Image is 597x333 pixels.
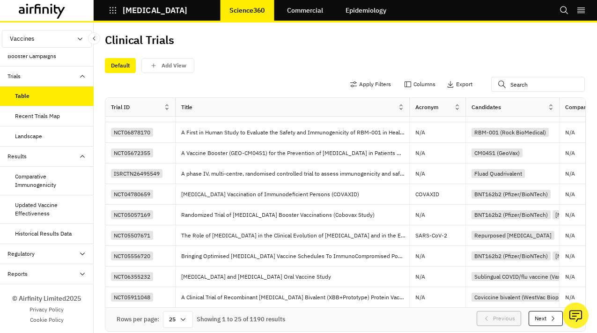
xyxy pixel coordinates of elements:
[29,305,64,314] a: Privacy Policy
[105,33,174,47] h2: Clinical Trials
[15,92,29,100] div: Table
[111,169,162,178] div: ISRCTN26495549
[415,103,439,111] div: Acronym
[415,150,425,156] p: N/A
[7,72,21,81] div: Trials
[415,274,425,280] p: N/A
[181,128,409,137] p: A First in Human Study to Evaluate the Safety and Immunogenicity of RBM-001 in Healthy Adult Volu...
[15,229,72,238] div: Historical Results Data
[565,150,575,156] p: N/A
[491,77,585,92] input: Search
[15,172,86,189] div: Comparative Immunogenicity
[111,148,153,157] div: NCT05672355
[181,293,409,302] p: A Clinical Trial of Recombinant [MEDICAL_DATA] Bivalent (XBB+Prototype) Protein Vaccine (Sf9 Cell...
[472,272,573,281] div: Sublingual COVID/flu vaccine (Vaxine)
[565,295,575,300] p: N/A
[111,252,153,260] div: NCT05556720
[111,103,130,111] div: Trial ID
[529,311,563,326] button: Next
[123,6,187,15] p: [MEDICAL_DATA]
[111,231,153,240] div: NCT05507671
[181,103,192,111] div: Title
[181,272,409,281] p: [MEDICAL_DATA] and [MEDICAL_DATA] Oral Vaccine Study
[181,252,409,261] p: Bringing Optimised [MEDICAL_DATA] Vaccine Schedules To ImmunoCompromised Populations (BOOST-IC): ...
[565,192,575,197] p: N/A
[560,2,569,18] button: Search
[350,77,391,92] button: Apply Filters
[472,231,554,240] div: Repurposed [MEDICAL_DATA]
[181,210,378,220] p: Randomized Trial of [MEDICAL_DATA] Booster Vaccinations (Cobovax Study)
[2,30,92,48] button: Vaccines
[472,128,549,137] div: RBM-001 (Rock BioMedical)
[565,171,575,177] p: N/A
[181,231,409,240] p: The Role of [MEDICAL_DATA] in the Clinical Evolution of [MEDICAL_DATA] and in the Efficacy of Ant...
[565,253,575,259] p: N/A
[15,201,86,218] div: Updated Vaccine Effectiveness
[415,130,425,135] p: N/A
[565,130,575,135] p: N/A
[415,231,465,240] p: SARS-CoV-2
[7,270,28,278] div: Reports
[111,128,153,137] div: NCT06878170
[7,52,56,60] div: Booster Campaigns
[415,253,425,259] p: N/A
[415,295,425,300] p: N/A
[472,252,551,260] div: BNT162b2 (Pfizer/BioNTech)
[181,148,409,158] p: A Vaccine Booster (GEO-CM04S1) for the Prevention of [MEDICAL_DATA] in Patients With [MEDICAL_DATA]
[415,190,465,199] p: COVAXID
[111,190,153,199] div: NCT04780659
[456,81,472,88] p: Export
[472,148,523,157] div: CM04S1 (GeoVax)
[181,169,409,178] p: A phase IV, multi-centre, randomised controlled trial to assess immunogenicity and safety of [MED...
[12,294,81,303] p: © Airfinity Limited 2025
[163,311,193,328] div: 25
[404,77,435,92] button: Columns
[15,112,60,120] div: Recent Trials Map
[88,32,100,44] button: Close Sidebar
[141,58,194,73] button: save changes
[181,190,363,199] p: [MEDICAL_DATA] Vaccination of Immunodeficient Persons (COVAXID)
[563,303,589,328] button: Ask our analysts
[111,210,153,219] div: NCT05057169
[105,58,136,73] div: Default
[447,77,472,92] button: Export
[117,315,159,324] div: Rows per page:
[197,315,285,324] div: Showing 1 to 25 of 1190 results
[565,233,575,238] p: N/A
[472,103,501,111] div: Candidates
[109,2,187,18] button: [MEDICAL_DATA]
[477,311,521,326] button: Previous
[415,212,425,218] p: N/A
[15,132,42,141] div: Landscape
[111,272,153,281] div: NCT06355232
[565,274,575,280] p: N/A
[565,212,575,218] p: N/A
[7,250,35,258] div: Regulatory
[111,293,153,302] div: NCT05911048
[162,62,186,69] p: Add View
[472,169,525,178] div: Fluad Quadrivalent
[472,210,551,219] div: BNT162b2 (Pfizer/BioNTech)
[472,190,551,199] div: BNT162b2 (Pfizer/BioNTech)
[7,152,27,161] div: Results
[30,316,64,324] a: Cookie Policy
[229,7,265,14] p: Science360
[415,171,425,177] p: N/A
